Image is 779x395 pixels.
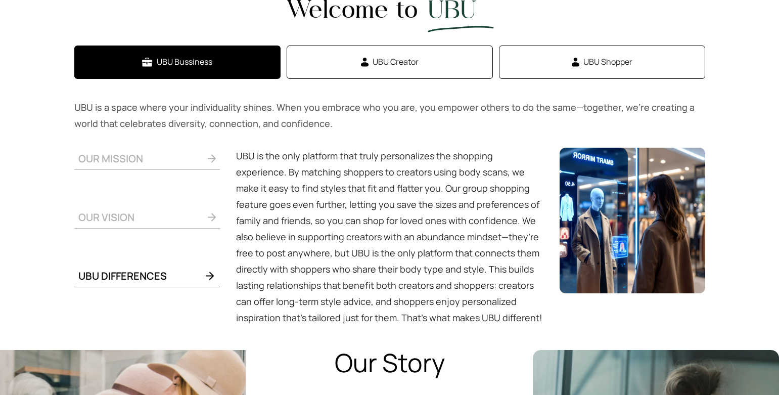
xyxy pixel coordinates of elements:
span: UBU is a space where your individuality shines. When you embrace who you are, you empower others ... [74,101,695,129]
button: UBU Shopper [499,46,705,79]
span: UBU Shopper [583,56,632,68]
span: UBU Creator [373,56,419,68]
button: UBU Creator [287,46,493,79]
button: UBU Bussiness [74,46,281,79]
p: UBU is the only platform that truly personalizes the shopping experience. By matching shoppers to... [236,148,543,326]
span: UBU DIFFERENCES [78,269,167,283]
img: img-under [428,26,494,32]
img: svg%3e [572,58,579,67]
span: UBU Bussiness [157,56,212,68]
img: svg%3e [361,58,369,67]
img: StraightArrows [206,211,216,224]
span: OUR VISION [78,210,134,224]
img: StraightArrows [206,152,216,165]
span: Our Story [335,350,445,375]
img: AiImage [560,148,705,293]
img: StraightArrows [204,270,216,282]
img: svg%3e [142,58,153,67]
span: OUR MISSION [78,152,143,165]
